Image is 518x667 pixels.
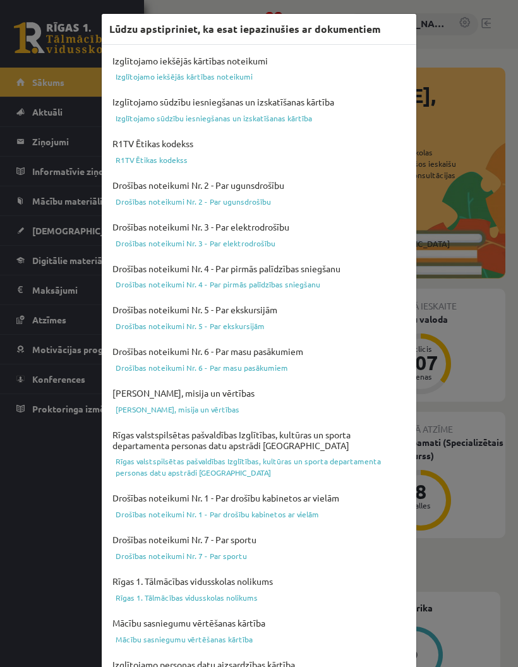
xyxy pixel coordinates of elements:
[109,615,409,632] h4: Mācību sasniegumu vērtēšanas kārtība
[109,69,409,84] a: Izglītojamo iekšējās kārtības noteikumi
[109,402,409,417] a: [PERSON_NAME], misija un vērtības
[109,590,409,605] a: Rīgas 1. Tālmācības vidusskolas nolikums
[109,343,409,360] h4: Drošības noteikumi Nr. 6 - Par masu pasākumiem
[109,507,409,522] a: Drošības noteikumi Nr. 1 - Par drošību kabinetos ar vielām
[109,219,409,236] h4: Drošības noteikumi Nr. 3 - Par elektrodrošību
[109,318,409,333] a: Drošības noteikumi Nr. 5 - Par ekskursijām
[109,490,409,507] h4: Drošības noteikumi Nr. 1 - Par drošību kabinetos ar vielām
[109,260,409,277] h4: Drošības noteikumi Nr. 4 - Par pirmās palīdzības sniegšanu
[109,52,409,69] h4: Izglītojamo iekšējās kārtības noteikumi
[109,301,409,318] h4: Drošības noteikumi Nr. 5 - Par ekskursijām
[109,177,409,194] h4: Drošības noteikumi Nr. 2 - Par ugunsdrošību
[109,93,409,111] h4: Izglītojamo sūdzību iesniegšanas un izskatīšanas kārtība
[109,426,409,454] h4: Rīgas valstspilsētas pašvaldības Izglītības, kultūras un sporta departamenta personas datu apstrā...
[109,385,409,402] h4: [PERSON_NAME], misija un vērtības
[109,135,409,152] h4: R1TV Ētikas kodekss
[109,548,409,563] a: Drošības noteikumi Nr. 7 - Par sportu
[109,454,409,480] a: Rīgas valstspilsētas pašvaldības Izglītības, kultūras un sporta departamenta personas datu apstrā...
[109,194,409,209] a: Drošības noteikumi Nr. 2 - Par ugunsdrošību
[109,236,409,251] a: Drošības noteikumi Nr. 3 - Par elektrodrošību
[109,111,409,126] a: Izglītojamo sūdzību iesniegšanas un izskatīšanas kārtība
[109,21,381,37] h3: Lūdzu apstipriniet, ka esat iepazinušies ar dokumentiem
[109,360,409,375] a: Drošības noteikumi Nr. 6 - Par masu pasākumiem
[109,152,409,167] a: R1TV Ētikas kodekss
[109,632,409,647] a: Mācību sasniegumu vērtēšanas kārtība
[109,531,409,548] h4: Drošības noteikumi Nr. 7 - Par sportu
[109,573,409,590] h4: Rīgas 1. Tālmācības vidusskolas nolikums
[109,277,409,292] a: Drošības noteikumi Nr. 4 - Par pirmās palīdzības sniegšanu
